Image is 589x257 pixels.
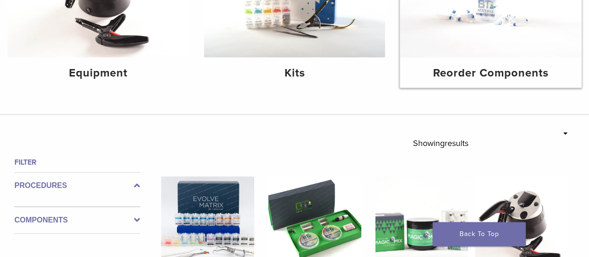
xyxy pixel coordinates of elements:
h4: Filter [14,157,140,168]
h4: Reorder Components [407,65,574,82]
h4: Equipment [15,65,182,82]
label: Components [14,215,140,226]
label: Procedures [14,180,140,191]
a: Back To Top [433,222,526,246]
p: Showing results [413,133,468,153]
h4: Kits [211,65,378,82]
